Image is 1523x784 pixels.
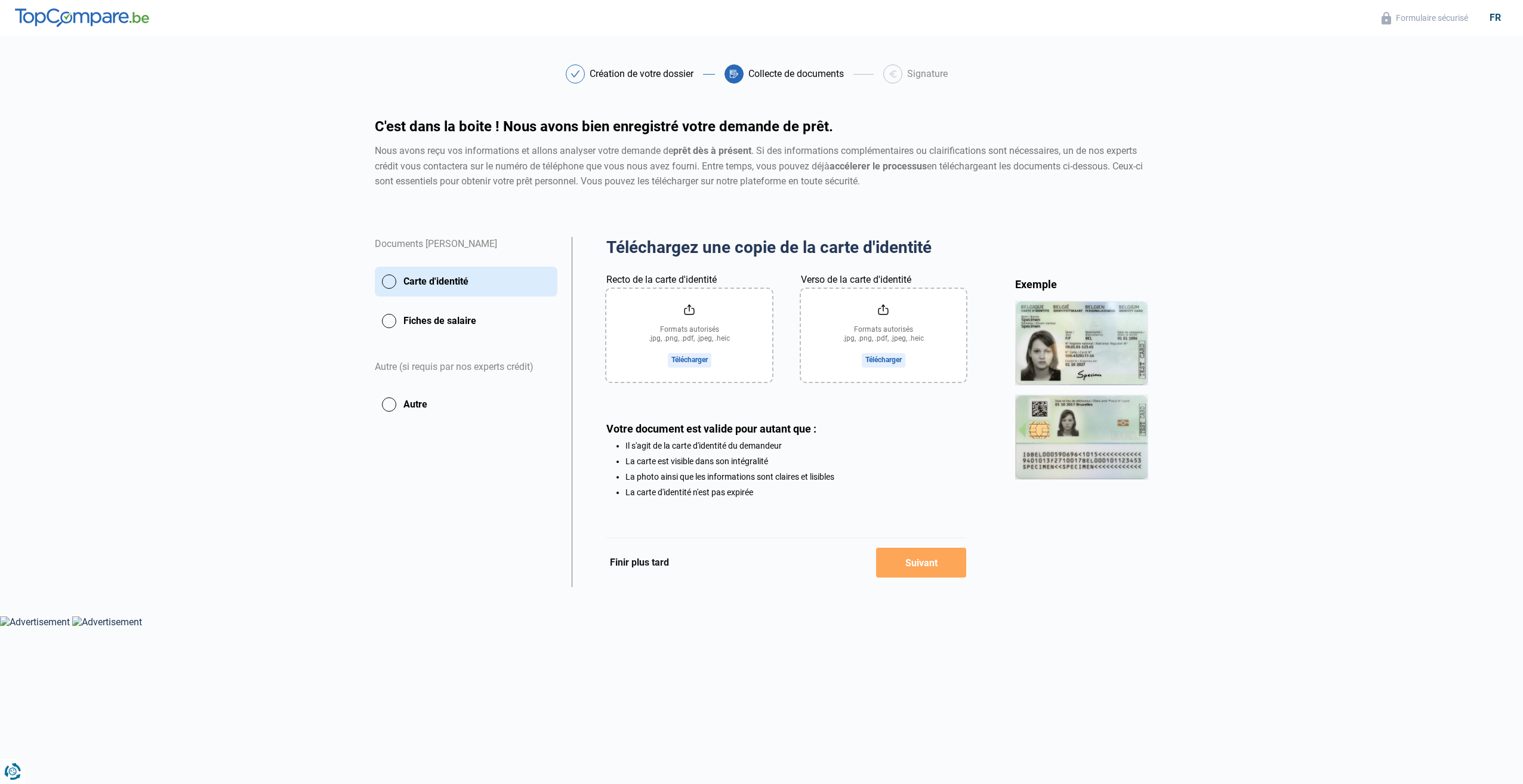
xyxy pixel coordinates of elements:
div: Autre (si requis par nos experts crédit) [375,345,557,390]
button: Finir plus tard [606,555,673,570]
div: Documents [PERSON_NAME] [375,237,557,267]
div: Nous avons reçu vos informations et allons analyser votre demande de . Si des informations complé... [375,143,1148,189]
div: Exemple [1015,277,1149,291]
button: Formulaire sécurisé [1378,11,1472,25]
label: Verso de la carte d'identité [801,273,911,287]
button: Carte d'identité [375,267,557,297]
button: Autre [375,390,557,419]
div: Création de votre dossier [590,69,693,79]
strong: prêt dès à présent [673,145,751,156]
div: Signature [907,69,948,79]
img: idCard [1015,301,1149,479]
strong: accélerer le processus [830,160,927,172]
img: Advertisement [72,616,142,628]
button: Suivant [876,548,966,578]
label: Recto de la carte d'identité [606,273,717,287]
li: La carte d'identité n'est pas expirée [625,487,966,497]
h2: Téléchargez une copie de la carte d'identité [606,237,966,258]
div: Votre document est valide pour autant que : [606,422,966,435]
button: Fiches de salaire [375,306,557,336]
li: La carte est visible dans son intégralité [625,456,966,466]
div: fr [1482,12,1508,23]
li: Il s'agit de la carte d'identité du demandeur [625,441,966,450]
img: TopCompare.be [15,8,149,27]
h1: C'est dans la boite ! Nous avons bien enregistré votre demande de prêt. [375,119,1148,134]
div: Collecte de documents [748,69,844,79]
li: La photo ainsi que les informations sont claires et lisibles [625,472,966,481]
